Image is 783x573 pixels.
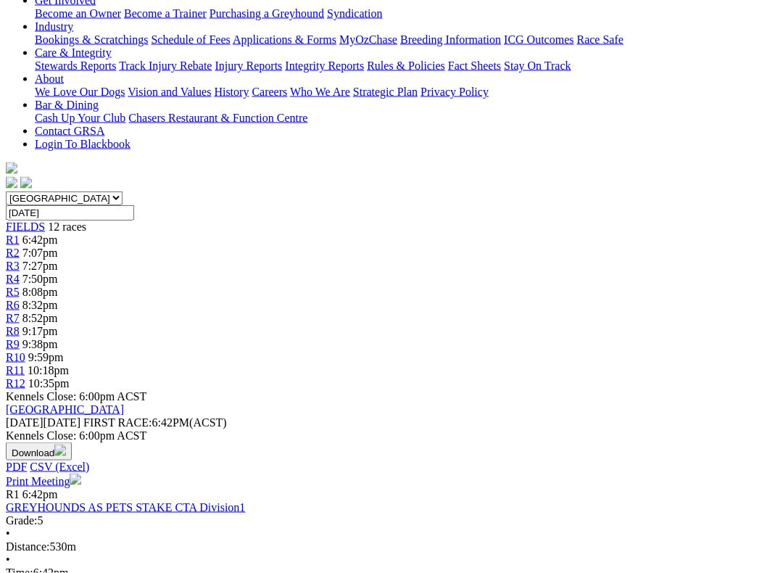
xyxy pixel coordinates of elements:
a: MyOzChase [339,33,397,46]
div: Bar & Dining [35,112,777,125]
img: printer.svg [70,474,81,485]
a: R7 [6,312,20,324]
a: Privacy Policy [420,86,489,98]
a: Race Safe [576,33,623,46]
a: R4 [6,273,20,285]
span: [DATE] [6,416,43,429]
a: Fact Sheets [448,59,501,72]
a: Purchasing a Greyhound [210,7,324,20]
span: 8:08pm [22,286,58,298]
a: History [214,86,249,98]
a: Become an Owner [35,7,121,20]
a: R9 [6,338,20,350]
a: Bookings & Scratchings [35,33,148,46]
img: twitter.svg [20,177,32,189]
a: Rules & Policies [367,59,445,72]
a: R6 [6,299,20,311]
a: Cash Up Your Club [35,112,125,124]
span: 7:50pm [22,273,58,285]
a: Integrity Reports [285,59,364,72]
span: 10:18pm [28,364,69,376]
span: 6:42pm [22,234,58,246]
img: logo-grsa-white.png [6,162,17,174]
a: Schedule of Fees [151,33,230,46]
a: GREYHOUNDS AS PETS STAKE CTA Division1 [6,501,245,514]
span: FIRST RACE: [83,416,152,429]
a: R2 [6,247,20,259]
a: [GEOGRAPHIC_DATA] [6,403,124,416]
div: Kennels Close: 6:00pm ACST [6,429,777,442]
a: FIELDS [6,220,45,233]
a: Applications & Forms [233,33,336,46]
a: Contact GRSA [35,125,104,137]
a: Bar & Dining [35,99,99,111]
span: 10:35pm [28,377,70,389]
div: 5 [6,514,777,527]
span: 12 races [48,220,86,233]
span: 6:42PM(ACST) [83,416,227,429]
a: R1 [6,234,20,246]
a: Injury Reports [215,59,282,72]
span: 9:59pm [28,351,64,363]
a: Care & Integrity [35,46,112,59]
div: Industry [35,33,777,46]
span: Grade: [6,514,38,527]
a: Careers [252,86,287,98]
a: Industry [35,20,73,33]
a: R12 [6,377,25,389]
span: 8:32pm [22,299,58,311]
a: Stewards Reports [35,59,116,72]
div: Get Involved [35,7,777,20]
a: R10 [6,351,25,363]
div: Download [6,461,777,474]
a: Who We Are [290,86,350,98]
span: 7:07pm [22,247,58,259]
a: Breeding Information [400,33,501,46]
a: Strategic Plan [353,86,418,98]
span: [DATE] [6,416,80,429]
span: • [6,553,10,566]
img: download.svg [54,445,66,456]
a: Stay On Track [504,59,571,72]
a: Vision and Values [128,86,211,98]
a: R11 [6,364,25,376]
a: R3 [6,260,20,272]
a: R8 [6,325,20,337]
a: Chasers Restaurant & Function Centre [128,112,307,124]
a: CSV (Excel) [30,461,89,473]
div: Care & Integrity [35,59,777,73]
span: 9:38pm [22,338,58,350]
span: R1 [6,488,20,500]
span: Distance: [6,540,49,553]
a: Print Meeting [6,475,81,487]
span: 6:42pm [22,488,58,500]
a: PDF [6,461,27,473]
button: Download [6,442,72,461]
div: 530m [6,540,777,553]
a: Become a Trainer [124,7,207,20]
a: About [35,73,64,85]
span: • [6,527,10,540]
a: Track Injury Rebate [119,59,212,72]
a: We Love Our Dogs [35,86,125,98]
a: R5 [6,286,20,298]
span: 9:17pm [22,325,58,337]
span: 7:27pm [22,260,58,272]
div: About [35,86,777,99]
a: Login To Blackbook [35,138,130,150]
a: ICG Outcomes [504,33,573,46]
input: Select date [6,205,134,220]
